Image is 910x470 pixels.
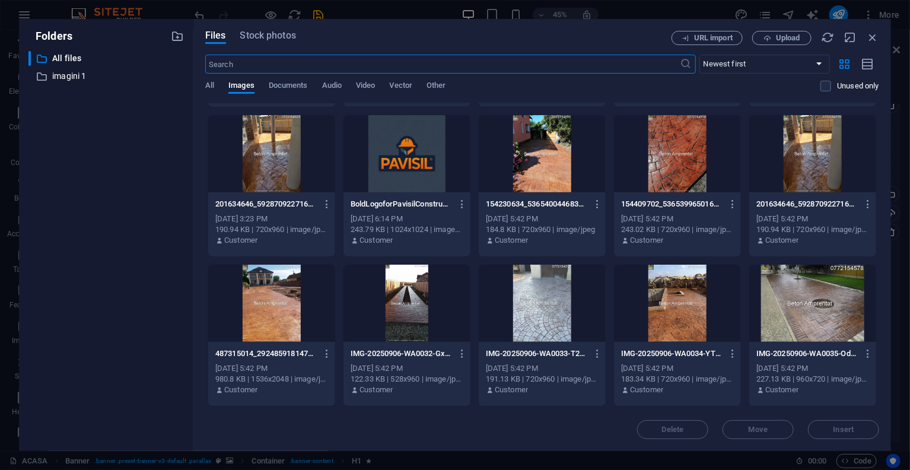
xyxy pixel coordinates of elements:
p: IMG-20250906-WA0034-YTtfTL8cacUhyyUMpWXyAA.jpg [621,348,723,359]
p: 201634646_5928709227169345_2264426199817615488_n-KJAO5ulebwqRy1wW3XKPXw.jpg [215,199,317,209]
button: Upload [752,31,812,45]
p: Customer [765,235,798,246]
div: 190.94 KB | 720x960 | image/jpeg [756,224,869,235]
span: Upload [776,34,800,42]
p: Folders [28,28,72,44]
div: 980.8 KB | 1536x2048 | image/jpeg [215,374,328,385]
p: BoldLogoforPavisilConstruction-yPDlCvbG0JmyFnGM9oZWdQ.png [351,199,452,209]
p: Customer [359,385,393,395]
p: Customer [630,235,663,246]
div: 183.34 KB | 720x960 | image/jpeg [621,374,734,385]
input: Search [205,55,680,74]
a: Skip to main content [5,5,84,15]
span: All [205,78,214,95]
p: Customer [630,385,663,395]
div: 243.02 KB | 720x960 | image/jpeg [621,224,734,235]
div: imagini 1 [28,69,184,84]
span: Stock photos [240,28,296,43]
p: Customer [359,235,393,246]
div: [DATE] 5:42 PM [486,214,599,224]
span: Video [356,78,375,95]
i: Minimize [844,31,857,44]
p: IMG-20250906-WA0032-GxhS5ssVDjdOWWOw0R1bQA.jpg [351,348,452,359]
p: Displays only files that are not in use on the website. Files added during this session can still... [837,81,879,91]
div: [DATE] 5:42 PM [756,214,869,224]
p: Customer [224,385,257,395]
div: 227.13 KB | 960x720 | image/jpeg [756,374,869,385]
p: Customer [495,385,528,395]
div: [DATE] 5:42 PM [215,363,328,374]
i: Close [866,31,879,44]
p: IMG-20250906-WA0035-OdcsIdZqrRfxn-1WX3AlRw.jpg [756,348,858,359]
p: IMG-20250906-WA0033-T2_5-DH1LiyEw1slqLIyxg.jpg [486,348,587,359]
div: [DATE] 5:42 PM [486,363,599,374]
div: [DATE] 3:23 PM [215,214,328,224]
div: 243.79 KB | 1024x1024 | image/png [351,224,463,235]
div: [DATE] 5:42 PM [756,363,869,374]
p: Customer [224,235,257,246]
div: ​ [28,51,31,66]
span: Other [427,78,446,95]
span: Images [228,78,254,95]
div: [DATE] 5:42 PM [621,214,734,224]
button: URL import [672,31,743,45]
span: Files [205,28,226,43]
p: 154230634_5365400446833562_1556831223552860110_n-efIr3JZqg_-YUmEOQtMkeQ.jpg [486,199,587,209]
span: Vector [390,78,413,95]
i: Reload [821,31,834,44]
p: 201634646_5928709227169345_2264426199817615488_n-wffw61LnWp_5PHD9sJL_mQ.jpg [756,199,858,209]
div: [DATE] 5:42 PM [351,363,463,374]
div: 190.94 KB | 720x960 | image/jpeg [215,224,328,235]
div: 122.33 KB | 528x960 | image/jpeg [351,374,463,385]
p: 154409702_5365399650166975_5408138290436262696_n--mEgRRggeKzSR70GIzq23g.jpg [621,199,723,209]
span: URL import [694,34,733,42]
p: imagini 1 [52,69,162,83]
div: 184.8 KB | 720x960 | image/jpeg [486,224,599,235]
p: 487315014_29248591814754424_6241334003125386277_n-fZFc6GRH5uNBFvvsposF0w.jpg [215,348,317,359]
div: [DATE] 5:42 PM [621,363,734,374]
p: Customer [495,235,528,246]
p: Customer [765,385,798,395]
div: [DATE] 6:14 PM [351,214,463,224]
span: Documents [269,78,308,95]
p: All files [52,52,162,65]
div: 191.13 KB | 720x960 | image/jpeg [486,374,599,385]
span: Audio [322,78,342,95]
i: Create new folder [171,30,184,43]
